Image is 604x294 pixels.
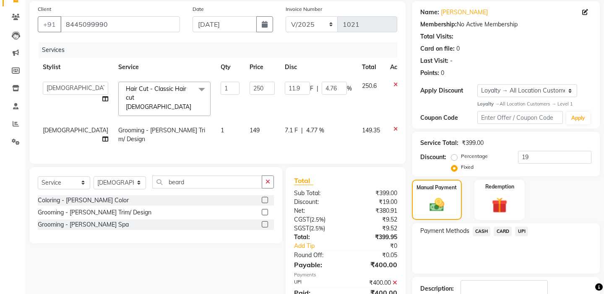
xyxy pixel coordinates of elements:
[221,126,224,134] span: 1
[113,58,216,77] th: Service
[294,216,310,223] span: CGST
[288,189,346,198] div: Sub Total:
[250,126,260,134] span: 149
[245,58,280,77] th: Price
[38,16,61,32] button: +91
[38,220,129,229] div: Grooming - [PERSON_NAME] Spa
[288,206,346,215] div: Net:
[441,8,488,17] a: [PERSON_NAME]
[485,183,514,191] label: Redemption
[494,227,512,236] span: CARD
[346,279,404,287] div: ₹400.00
[286,5,322,13] label: Invoice Number
[288,224,346,233] div: ( )
[38,208,151,217] div: Grooming - [PERSON_NAME] Trim/ Design
[38,58,113,77] th: Stylist
[294,224,309,232] span: SGST
[461,163,474,171] label: Fixed
[216,58,245,77] th: Qty
[38,196,129,205] div: Coloring - [PERSON_NAME] Color
[420,86,477,95] div: Apply Discount
[301,126,303,135] span: |
[417,184,457,191] label: Manual Payment
[288,198,346,206] div: Discount:
[420,113,477,122] div: Coupon Code
[346,260,404,270] div: ₹400.00
[294,271,397,279] div: Payments
[420,57,448,65] div: Last Visit:
[317,84,318,93] span: |
[311,225,323,232] span: 2.5%
[280,58,357,77] th: Disc
[477,101,591,108] div: All Location Customers → Level 1
[420,44,455,53] div: Card on file:
[310,84,313,93] span: F
[288,233,346,242] div: Total:
[362,82,377,90] span: 250.6
[425,196,449,213] img: _cash.svg
[355,242,404,250] div: ₹0
[193,5,204,13] label: Date
[487,196,512,215] img: _gift.svg
[288,242,355,250] a: Add Tip
[346,215,404,224] div: ₹9.52
[306,126,324,135] span: 4.77 %
[346,198,404,206] div: ₹19.00
[311,216,324,223] span: 2.5%
[285,126,298,135] span: 7.1 F
[38,5,51,13] label: Client
[346,251,404,260] div: ₹0.05
[346,233,404,242] div: ₹399.95
[288,260,346,270] div: Payable:
[152,175,262,188] input: Search or Scan
[420,284,454,293] div: Description:
[473,227,491,236] span: CASH
[346,189,404,198] div: ₹399.00
[477,101,500,107] strong: Loyalty →
[126,85,191,111] span: Hair Cut - Classic Hair cut [DEMOGRAPHIC_DATA]
[43,126,108,134] span: [DEMOGRAPHIC_DATA]
[462,139,484,147] div: ₹399.00
[420,20,457,29] div: Membership:
[60,16,180,32] input: Search by Name/Mobile/Email/Code
[385,58,413,77] th: Action
[39,42,404,58] div: Services
[346,224,404,233] div: ₹9.52
[357,58,385,77] th: Total
[420,69,439,77] div: Points:
[420,153,446,162] div: Discount:
[420,139,458,147] div: Service Total:
[420,20,591,29] div: No Active Membership
[566,112,590,124] button: Apply
[346,206,404,215] div: ₹380.91
[288,251,346,260] div: Round Off:
[515,227,528,236] span: UPI
[118,126,205,143] span: Grooming - [PERSON_NAME] Trim/ Design
[362,126,380,134] span: 149.35
[450,57,453,65] div: -
[288,215,346,224] div: ( )
[420,32,453,41] div: Total Visits:
[420,227,469,235] span: Payment Methods
[288,279,346,287] div: UPI
[441,69,444,77] div: 0
[456,44,460,53] div: 0
[191,103,195,111] a: x
[420,8,439,17] div: Name:
[294,176,313,185] span: Total
[461,152,488,160] label: Percentage
[347,84,352,93] span: %
[477,111,563,124] input: Enter Offer / Coupon Code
